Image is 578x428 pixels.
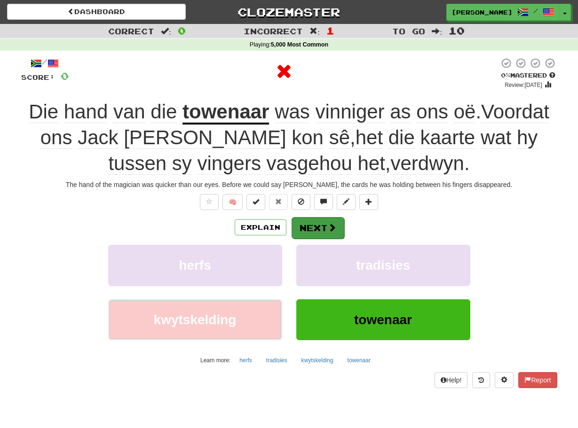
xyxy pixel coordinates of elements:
span: Die [29,101,58,123]
span: Jack [78,126,118,149]
u: towenaar [182,101,269,125]
span: 0 % [501,71,510,79]
button: Reset to 0% Mastered (alt+r) [269,194,288,210]
button: 🧠 [222,194,243,210]
button: herfs [234,353,257,367]
small: Learn more: [200,357,230,364]
div: Mastered [499,71,557,80]
span: was [275,101,310,123]
button: tradisies [261,353,293,367]
button: Add to collection (alt+a) [359,194,378,210]
button: Edit sentence (alt+d) [337,194,356,210]
a: Clozemaster [200,4,379,20]
span: towenaar [354,312,412,327]
span: 0 [61,70,69,82]
button: Favorite sentence (alt+f) [200,194,219,210]
strong: 5,000 Most Common [271,41,328,48]
span: herfs [179,258,211,272]
span: kaarte [420,126,475,149]
a: Dashboard [7,4,186,20]
span: [PERSON_NAME] [124,126,286,149]
button: Ignore sentence (alt+i) [292,194,310,210]
span: vingers [198,152,261,175]
button: Next [292,217,344,239]
span: kon [292,126,324,149]
button: tradisies [296,245,470,286]
span: hand [64,101,108,123]
span: sê [329,126,350,149]
span: die [388,126,415,149]
span: sy [172,152,192,175]
span: To go [392,26,425,36]
span: vinniger [316,101,385,123]
span: tradisies [356,258,410,272]
button: kwytskelding [108,299,282,340]
button: Round history (alt+y) [472,372,490,388]
div: / [21,57,69,69]
span: : [161,27,171,35]
button: towenaar [342,353,376,367]
span: vasgehou [267,152,352,175]
span: het [357,152,385,175]
span: : [309,27,320,35]
div: The hand of the magician was quicker than our eyes. Before we could say [PERSON_NAME], the cards ... [21,180,557,189]
span: Incorrect [244,26,303,36]
span: ons [40,126,72,149]
button: Set this sentence to 100% Mastered (alt+m) [246,194,265,210]
span: Voordat [481,101,549,123]
span: 10 [449,25,465,36]
span: / [533,8,538,14]
span: oë [454,101,476,123]
span: van [113,101,145,123]
span: Correct [108,26,154,36]
button: Report [518,372,557,388]
span: verdwyn [390,152,464,175]
button: Discuss sentence (alt+u) [314,194,333,210]
button: herfs [108,245,282,286]
button: kwytskelding [296,353,339,367]
span: die [150,101,177,123]
span: as [390,101,411,123]
span: ons [416,101,448,123]
span: : [432,27,442,35]
span: [PERSON_NAME] [451,8,513,16]
span: 1 [326,25,334,36]
span: het [356,126,383,149]
a: [PERSON_NAME] / [446,4,559,21]
span: tussen [108,152,166,175]
button: towenaar [296,299,470,340]
span: wat [481,126,511,149]
span: kwytskelding [154,312,237,327]
small: Review: [DATE] [505,82,542,88]
button: Explain [235,219,286,235]
button: Help! [435,372,468,388]
span: Score: [21,73,55,81]
span: hy [517,126,538,149]
span: . , , . [40,101,549,174]
span: 0 [178,25,186,36]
